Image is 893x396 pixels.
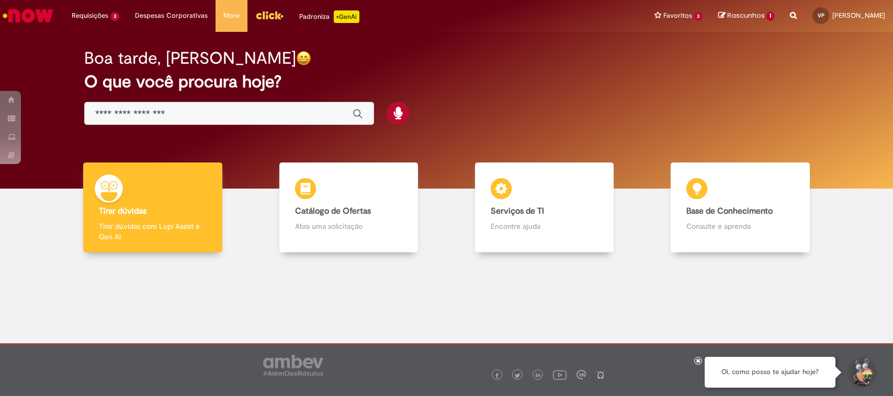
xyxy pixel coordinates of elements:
span: 1 [766,11,774,21]
span: More [223,10,240,21]
span: [PERSON_NAME] [832,11,885,20]
img: ServiceNow [1,5,55,26]
img: logo_footer_ambev_rotulo_gray.png [263,355,323,376]
p: Abra uma solicitação [295,221,402,231]
img: logo_footer_youtube.png [553,368,567,381]
b: Base de Conhecimento [686,206,773,216]
div: Oi, como posso te ajudar hoje? [705,357,835,388]
span: 3 [694,12,703,21]
h2: Boa tarde, [PERSON_NAME] [84,49,296,67]
b: Catálogo de Ofertas [295,206,371,216]
a: Base de Conhecimento Consulte e aprenda [642,162,838,253]
a: Rascunhos [718,11,774,21]
span: VP [818,12,824,19]
img: logo_footer_twitter.png [515,373,520,378]
b: Tirar dúvidas [99,206,146,216]
button: Iniciar Conversa de Suporte [846,357,877,388]
p: Tirar dúvidas com Lupi Assist e Gen Ai [99,221,206,242]
img: logo_footer_naosei.png [596,370,605,379]
a: Tirar dúvidas Tirar dúvidas com Lupi Assist e Gen Ai [55,162,251,253]
p: Consulte e aprenda [686,221,794,231]
div: Padroniza [299,10,359,23]
a: Serviços de TI Encontre ajuda [447,162,642,253]
p: +GenAi [334,10,359,23]
span: Requisições [72,10,108,21]
h2: O que você procura hoje? [84,73,809,91]
span: Despesas Corporativas [135,10,208,21]
img: click_logo_yellow_360x200.png [255,7,284,23]
span: Favoritos [663,10,692,21]
img: logo_footer_workplace.png [577,370,586,379]
img: logo_footer_facebook.png [494,373,500,378]
img: happy-face.png [296,51,311,66]
a: Catálogo de Ofertas Abra uma solicitação [251,162,446,253]
p: Encontre ajuda [491,221,598,231]
img: logo_footer_linkedin.png [536,372,541,379]
b: Serviços de TI [491,206,544,216]
span: Rascunhos [727,10,765,20]
span: 3 [110,12,119,21]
